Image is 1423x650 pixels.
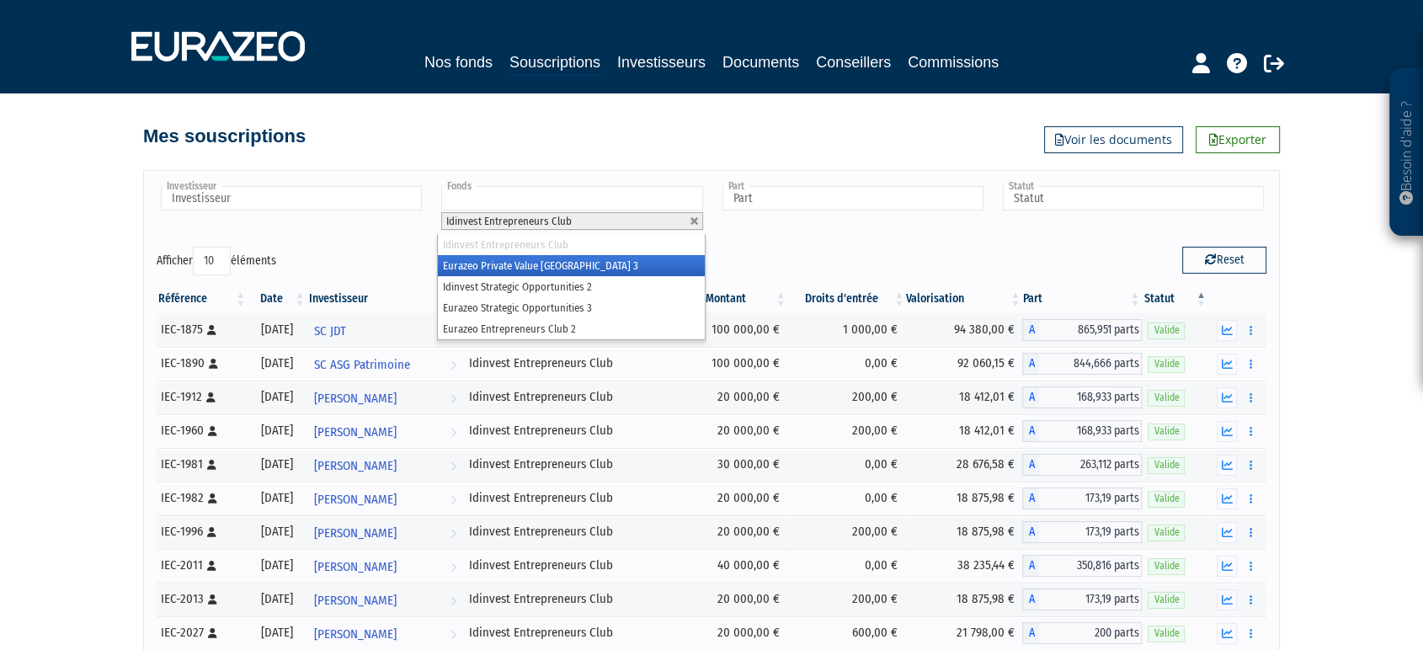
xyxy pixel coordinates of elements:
h4: Mes souscriptions [143,126,306,147]
a: Investisseurs [617,51,706,74]
div: A - Idinvest Entrepreneurs Club [1022,353,1142,375]
div: [DATE] [253,523,301,541]
a: [PERSON_NAME] [307,583,463,616]
span: Valide [1148,525,1185,541]
div: Idinvest Entrepreneurs Club [469,523,668,541]
td: 18 412,01 € [906,381,1022,414]
div: IEC-1875 [161,321,242,338]
span: [PERSON_NAME] [314,585,397,616]
td: 18 412,01 € [906,414,1022,448]
td: 1 000,00 € [788,313,907,347]
span: Valide [1148,592,1185,608]
td: 21 798,00 € [906,616,1022,650]
a: [PERSON_NAME] [307,549,463,583]
div: A - Idinvest Entrepreneurs Club [1022,487,1142,509]
td: 30 000,00 € [674,448,787,482]
a: [PERSON_NAME] [307,414,463,448]
div: A - Idinvest Entrepreneurs Club [1022,589,1142,610]
a: Commissions [908,51,999,74]
td: 92 060,15 € [906,347,1022,381]
span: A [1022,622,1039,644]
span: Valide [1148,626,1185,642]
div: A - Idinvest Entrepreneurs Club [1022,622,1142,644]
a: Documents [722,51,799,74]
th: Part: activer pour trier la colonne par ordre croissant [1022,285,1142,313]
th: Valorisation: activer pour trier la colonne par ordre croissant [906,285,1022,313]
span: 844,666 parts [1039,353,1142,375]
i: Voir l'investisseur [450,619,456,650]
span: A [1022,454,1039,476]
td: 100 000,00 € [674,347,787,381]
li: Idinvest Entrepreneurs Club [438,234,704,255]
span: Valide [1148,322,1185,338]
a: [PERSON_NAME] [307,482,463,515]
td: 20 000,00 € [674,583,787,616]
td: 200,00 € [788,515,907,549]
div: [DATE] [253,489,301,507]
div: [DATE] [253,321,301,338]
i: [Français] Personne physique [207,460,216,470]
div: [DATE] [253,590,301,608]
span: 865,951 parts [1039,319,1142,341]
span: [PERSON_NAME] [314,450,397,482]
span: 168,933 parts [1039,386,1142,408]
i: [Français] Personne physique [207,561,216,571]
div: IEC-1981 [161,456,242,473]
i: [Français] Personne physique [208,594,217,605]
p: Besoin d'aide ? [1397,77,1416,228]
div: [DATE] [253,422,301,440]
div: IEC-1912 [161,388,242,406]
a: Conseillers [816,51,891,74]
span: Valide [1148,491,1185,507]
div: [DATE] [253,456,301,473]
td: 0,00 € [788,448,907,482]
th: Investisseur: activer pour trier la colonne par ordre croissant [307,285,463,313]
span: A [1022,319,1039,341]
li: Eurazeo Entrepreneurs Club 2 [438,318,704,339]
div: [DATE] [253,354,301,372]
span: [PERSON_NAME] [314,417,397,448]
th: Droits d'entrée: activer pour trier la colonne par ordre croissant [788,285,907,313]
div: A - Idinvest Entrepreneurs Club [1022,420,1142,442]
label: Afficher éléments [157,247,276,275]
li: Eurazeo Strategic Opportunities 3 [438,297,704,318]
div: Idinvest Entrepreneurs Club [469,624,668,642]
span: SC JDT [314,316,346,347]
div: IEC-2011 [161,557,242,574]
span: Idinvest Entrepreneurs Club [446,215,572,227]
span: [PERSON_NAME] [314,484,397,515]
td: 20 000,00 € [674,414,787,448]
select: Afficheréléments [193,247,231,275]
i: Voir l'investisseur [450,450,456,482]
div: Idinvest Entrepreneurs Club [469,422,668,440]
div: Idinvest Entrepreneurs Club [469,456,668,473]
td: 40 000,00 € [674,549,787,583]
span: Valide [1148,457,1185,473]
td: 18 875,98 € [906,515,1022,549]
i: Voir l'investisseur [450,417,456,448]
div: [DATE] [253,624,301,642]
span: A [1022,386,1039,408]
div: A - Idinvest Entrepreneurs Club [1022,555,1142,577]
i: [Français] Personne physique [208,628,217,638]
td: 18 875,98 € [906,583,1022,616]
button: Reset [1182,247,1266,274]
span: A [1022,589,1039,610]
td: 600,00 € [788,616,907,650]
i: Voir l'investisseur [450,551,456,583]
div: IEC-1996 [161,523,242,541]
i: Voir l'investisseur [450,484,456,515]
td: 38 235,44 € [906,549,1022,583]
span: Valide [1148,424,1185,440]
span: 263,112 parts [1039,454,1142,476]
span: Valide [1148,390,1185,406]
td: 20 000,00 € [674,381,787,414]
div: A - Idinvest Entrepreneurs Club [1022,386,1142,408]
div: Idinvest Entrepreneurs Club [469,557,668,574]
i: [Français] Personne physique [208,426,217,436]
div: IEC-1982 [161,489,242,507]
a: SC JDT [307,313,463,347]
div: Idinvest Entrepreneurs Club [469,388,668,406]
a: Exporter [1196,126,1280,153]
i: [Français] Personne physique [209,359,218,369]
